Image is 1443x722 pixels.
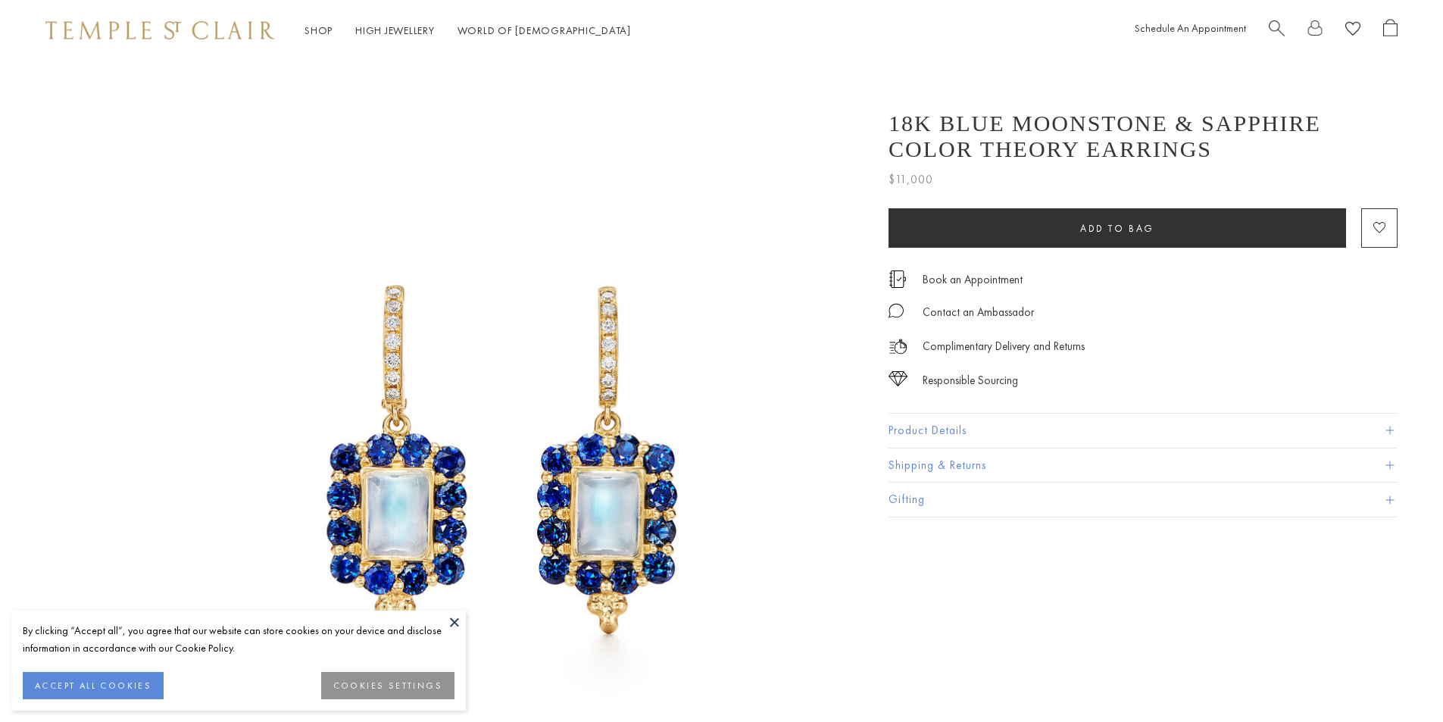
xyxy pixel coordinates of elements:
button: COOKIES SETTINGS [321,672,454,699]
p: Complimentary Delivery and Returns [923,337,1085,356]
button: Product Details [889,414,1398,448]
a: Book an Appointment [923,271,1023,288]
button: ACCEPT ALL COOKIES [23,672,164,699]
a: View Wishlist [1345,19,1360,42]
img: MessageIcon-01_2.svg [889,303,904,318]
button: Gifting [889,483,1398,517]
div: Contact an Ambassador [923,303,1034,322]
img: icon_sourcing.svg [889,371,907,386]
span: $11,000 [889,170,933,189]
a: ShopShop [305,23,333,37]
a: World of [DEMOGRAPHIC_DATA]World of [DEMOGRAPHIC_DATA] [458,23,631,37]
a: High JewelleryHigh Jewellery [355,23,435,37]
img: Temple St. Clair [45,21,274,39]
h1: 18K Blue Moonstone & Sapphire Color Theory Earrings [889,111,1398,162]
span: Add to bag [1080,222,1154,235]
img: icon_delivery.svg [889,337,907,356]
nav: Main navigation [305,21,631,40]
img: icon_appointment.svg [889,270,907,288]
button: Shipping & Returns [889,449,1398,483]
a: Schedule An Appointment [1135,21,1246,35]
a: Open Shopping Bag [1383,19,1398,42]
div: By clicking “Accept all”, you agree that our website can store cookies on your device and disclos... [23,622,454,657]
div: Responsible Sourcing [923,371,1018,390]
a: Search [1269,19,1285,42]
button: Add to bag [889,208,1346,248]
